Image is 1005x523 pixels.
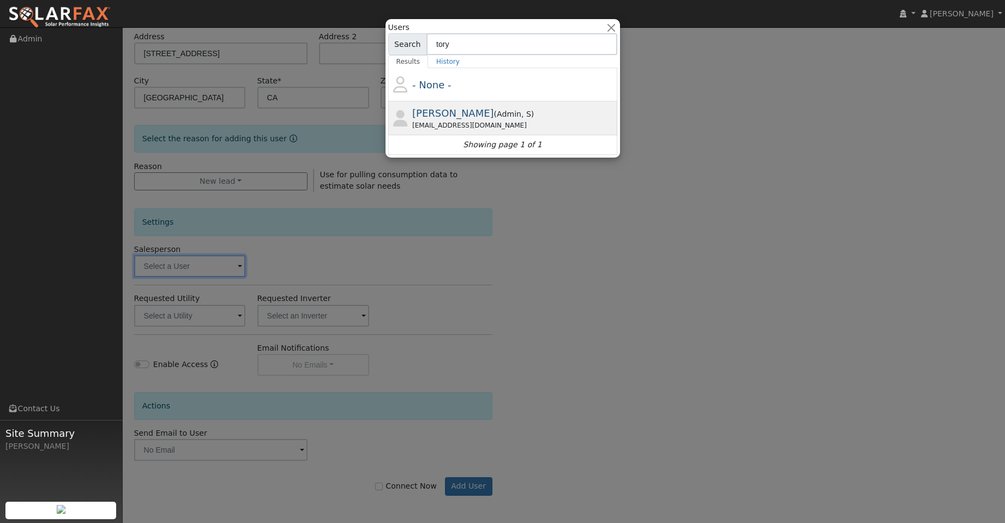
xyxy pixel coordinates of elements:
[5,441,117,452] div: [PERSON_NAME]
[388,55,429,68] a: Results
[930,9,994,18] span: [PERSON_NAME]
[388,33,427,55] span: Search
[5,426,117,441] span: Site Summary
[57,505,65,514] img: retrieve
[8,6,111,29] img: SolarFax
[428,55,468,68] a: History
[388,22,410,33] span: Users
